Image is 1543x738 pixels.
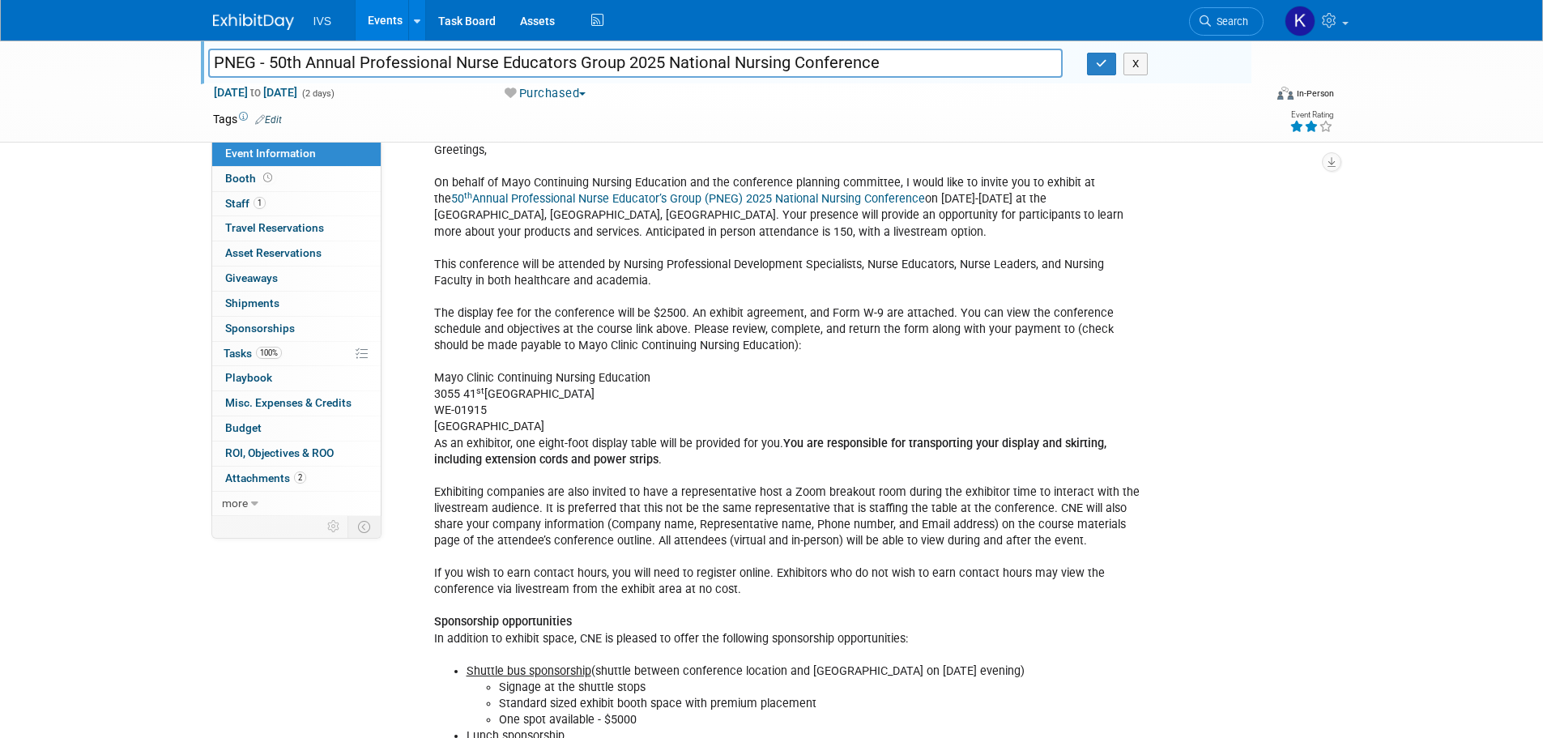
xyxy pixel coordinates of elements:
span: Giveaways [225,271,278,284]
span: Tasks [224,347,282,360]
span: Playbook [225,371,272,384]
a: Travel Reservations [212,216,381,241]
sup: th [464,190,472,201]
b: Sponsorship opportunities [434,615,572,629]
span: Misc. Expenses & Credits [225,396,352,409]
span: 1 [254,197,266,209]
a: more [212,492,381,516]
div: Event Format [1168,84,1335,109]
li: Standard sized exhibit booth space with premium placement [499,696,1143,712]
span: Attachments [225,471,306,484]
span: Booth not reserved yet [260,172,275,184]
a: 50thAnnual Professional Nurse Educator’s Group (PNEG) 2025 National Nursing Conference [451,192,925,206]
li: One spot available - $5000 [499,712,1143,728]
span: more [222,497,248,510]
a: Attachments2 [212,467,381,491]
a: Tasks100% [212,342,381,366]
b: You are responsible for transporting your display and skirting, including extension cords and pow... [434,437,1106,467]
button: Purchased [499,85,592,102]
span: (2 days) [301,88,335,99]
span: Travel Reservations [225,221,324,234]
span: Asset Reservations [225,246,322,259]
span: 100% [256,347,282,359]
span: Event Information [225,147,316,160]
a: Giveaways [212,267,381,291]
a: Staff1 [212,192,381,216]
a: Shipments [212,292,381,316]
span: IVS [313,15,332,28]
li: Signage at the shuttle stops [499,680,1143,696]
a: Budget [212,416,381,441]
span: to [248,86,263,99]
a: Edit [255,114,282,126]
li: (shuttle between conference location and [GEOGRAPHIC_DATA] on [DATE] evening) [467,663,1143,680]
td: Toggle Event Tabs [347,516,381,537]
td: Tags [213,111,282,127]
img: Karl Fauerbach [1285,6,1315,36]
td: Personalize Event Tab Strip [320,516,348,537]
span: ROI, Objectives & ROO [225,446,334,459]
sup: st [476,386,484,396]
span: Budget [225,421,262,434]
a: Booth [212,167,381,191]
a: Event Information [212,142,381,166]
div: In-Person [1296,87,1334,100]
div: Event Rating [1289,111,1333,119]
a: Misc. Expenses & Credits [212,391,381,416]
img: Format-Inperson.png [1277,87,1294,100]
button: X [1123,53,1149,75]
a: Playbook [212,366,381,390]
a: ROI, Objectives & ROO [212,442,381,466]
span: Search [1211,15,1248,28]
img: ExhibitDay [213,14,294,30]
a: Sponsorships [212,317,381,341]
span: [DATE] [DATE] [213,85,298,100]
span: Shipments [225,296,279,309]
a: Search [1189,7,1264,36]
span: Staff [225,197,266,210]
span: 2 [294,471,306,484]
a: Asset Reservations [212,241,381,266]
span: Booth [225,172,275,185]
span: Sponsorships [225,322,295,335]
u: Shuttle bus sponsorship [467,664,591,678]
